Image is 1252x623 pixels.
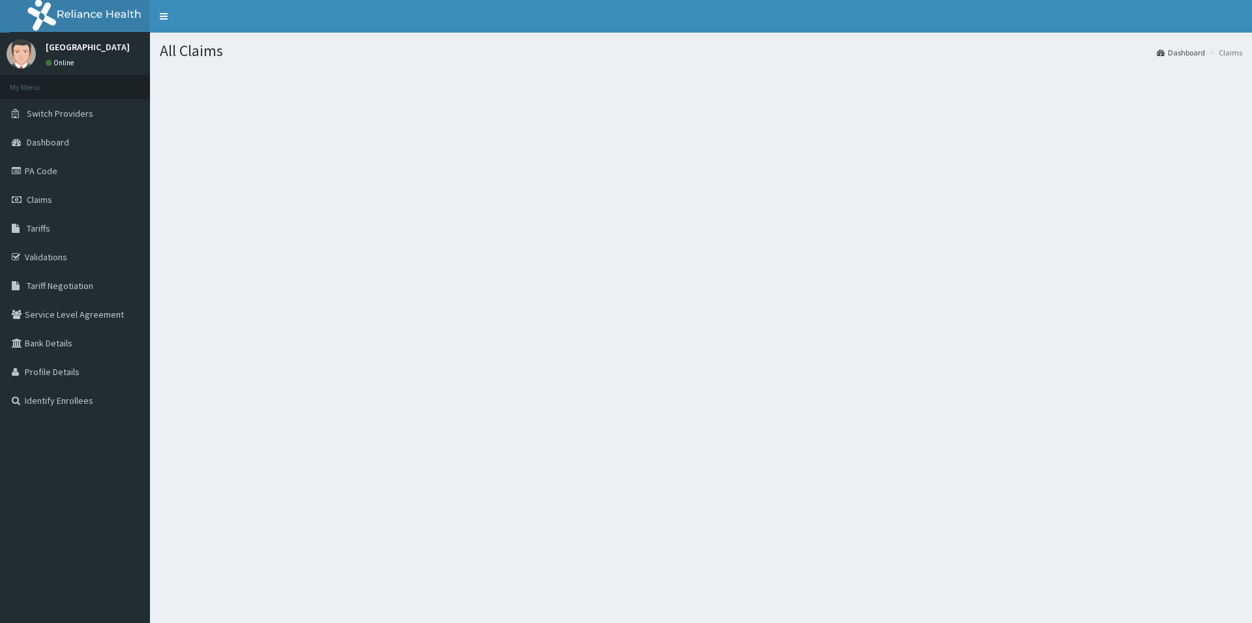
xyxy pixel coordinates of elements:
[27,222,50,234] span: Tariffs
[27,108,93,119] span: Switch Providers
[46,58,77,67] a: Online
[1206,47,1242,58] li: Claims
[27,280,93,292] span: Tariff Negotiation
[1157,47,1205,58] a: Dashboard
[46,42,130,52] p: [GEOGRAPHIC_DATA]
[7,39,36,68] img: User Image
[27,136,69,148] span: Dashboard
[160,42,1242,59] h1: All Claims
[27,194,52,205] span: Claims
